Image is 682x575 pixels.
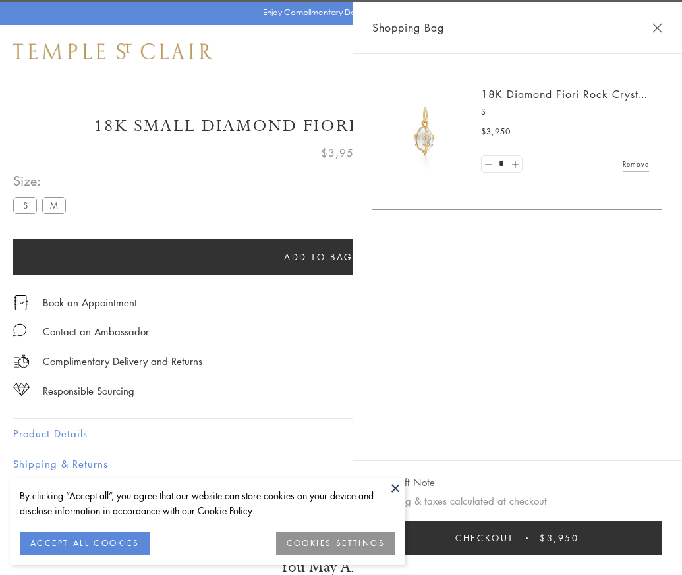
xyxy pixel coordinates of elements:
div: By clicking “Accept all”, you agree that our website can store cookies on your device and disclos... [20,488,395,518]
img: icon_sourcing.svg [13,383,30,396]
span: $3,950 [321,144,361,161]
img: icon_delivery.svg [13,353,30,370]
a: Set quantity to 2 [508,156,521,173]
label: M [42,197,66,213]
button: ACCEPT ALL COOKIES [20,532,150,555]
img: P51889-E11FIORI [385,92,465,171]
button: Add Gift Note [372,474,435,491]
span: Add to bag [284,250,353,264]
p: Shipping & taxes calculated at checkout [372,493,662,509]
div: Responsible Sourcing [43,383,134,399]
button: Add to bag [13,239,624,275]
button: Shipping & Returns [13,449,669,479]
button: COOKIES SETTINGS [276,532,395,555]
a: Set quantity to 0 [482,156,495,173]
img: icon_appointment.svg [13,295,29,310]
img: Temple St. Clair [13,43,212,59]
div: Contact an Ambassador [43,323,149,340]
p: Complimentary Delivery and Returns [43,353,202,370]
p: S [481,105,649,119]
h1: 18K Small Diamond Fiori Rock Crystal Amulet [13,115,669,138]
img: MessageIcon-01_2.svg [13,323,26,337]
span: Checkout [455,531,514,545]
a: Book an Appointment [43,295,137,310]
span: Shopping Bag [372,19,444,36]
label: S [13,197,37,213]
span: $3,950 [540,531,579,545]
p: Enjoy Complimentary Delivery & Returns [263,6,412,19]
a: Remove [623,157,649,171]
span: $3,950 [481,125,511,138]
span: Size: [13,170,71,192]
button: Close Shopping Bag [652,23,662,33]
button: Product Details [13,419,669,449]
button: Checkout $3,950 [372,521,662,555]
